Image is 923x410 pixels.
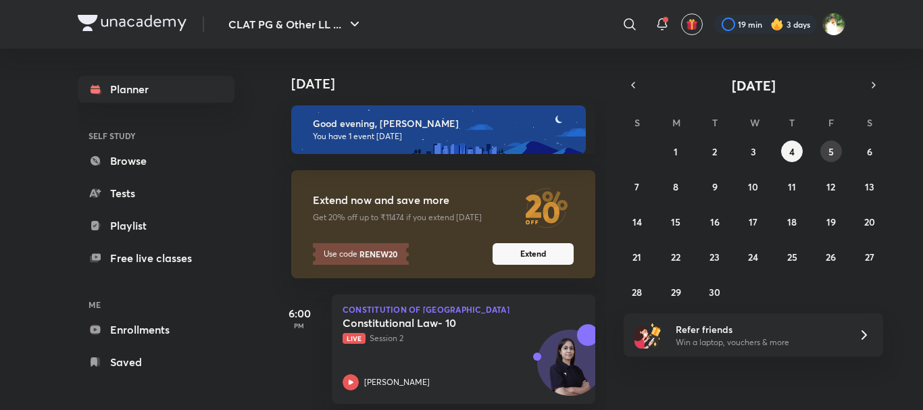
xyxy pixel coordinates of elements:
[704,211,726,232] button: September 16, 2025
[743,140,764,162] button: September 3, 2025
[865,251,874,263] abbr: September 27, 2025
[313,131,574,142] p: You have 1 event [DATE]
[634,180,639,193] abbr: September 7, 2025
[820,246,842,267] button: September 26, 2025
[632,251,641,263] abbr: September 21, 2025
[704,176,726,197] button: September 9, 2025
[634,116,640,129] abbr: Sunday
[634,322,662,349] img: referral
[859,176,880,197] button: September 13, 2025
[712,145,717,158] abbr: September 2, 2025
[291,105,586,154] img: evening
[632,215,642,228] abbr: September 14, 2025
[493,243,574,265] button: Extend
[538,337,603,402] img: Avatar
[313,193,520,207] h5: Extend now and save more
[671,286,681,299] abbr: September 29, 2025
[749,215,757,228] abbr: September 17, 2025
[788,180,796,193] abbr: September 11, 2025
[750,116,759,129] abbr: Wednesday
[704,140,726,162] button: September 2, 2025
[686,18,698,30] img: avatar
[313,118,574,130] h6: Good evening, [PERSON_NAME]
[364,376,430,388] p: [PERSON_NAME]
[867,145,872,158] abbr: September 6, 2025
[781,176,803,197] button: September 11, 2025
[78,180,234,207] a: Tests
[781,140,803,162] button: September 4, 2025
[743,211,764,232] button: September 17, 2025
[748,251,758,263] abbr: September 24, 2025
[291,76,609,92] h4: [DATE]
[709,286,720,299] abbr: September 30, 2025
[78,293,234,316] h6: ME
[665,211,687,232] button: September 15, 2025
[313,212,520,223] p: Get 20% off up to ₹11474 if you extend [DATE]
[751,145,756,158] abbr: September 3, 2025
[820,176,842,197] button: September 12, 2025
[78,147,234,174] a: Browse
[859,140,880,162] button: September 6, 2025
[673,180,678,193] abbr: September 8, 2025
[220,11,371,38] button: CLAT PG & Other LL ...
[781,211,803,232] button: September 18, 2025
[704,246,726,267] button: September 23, 2025
[826,180,835,193] abbr: September 12, 2025
[743,246,764,267] button: September 24, 2025
[665,176,687,197] button: September 8, 2025
[665,246,687,267] button: September 22, 2025
[770,18,784,31] img: streak
[789,145,795,158] abbr: September 4, 2025
[820,211,842,232] button: September 19, 2025
[748,180,758,193] abbr: September 10, 2025
[712,116,718,129] abbr: Tuesday
[859,211,880,232] button: September 20, 2025
[343,316,511,330] h5: Constitutional Law- 10
[743,176,764,197] button: September 10, 2025
[520,181,574,235] img: Extend now and save more
[704,281,726,303] button: September 30, 2025
[665,281,687,303] button: September 29, 2025
[820,140,842,162] button: September 5, 2025
[828,145,834,158] abbr: September 5, 2025
[864,215,875,228] abbr: September 20, 2025
[822,13,845,36] img: Harshal Jadhao
[313,243,409,265] p: Use code
[643,76,864,95] button: [DATE]
[672,116,680,129] abbr: Monday
[78,76,234,103] a: Planner
[626,246,648,267] button: September 21, 2025
[781,246,803,267] button: September 25, 2025
[671,251,680,263] abbr: September 22, 2025
[272,305,326,322] h5: 6:00
[78,245,234,272] a: Free live classes
[343,305,584,313] p: Constitution of [GEOGRAPHIC_DATA]
[78,349,234,376] a: Saved
[78,15,186,31] img: Company Logo
[78,15,186,34] a: Company Logo
[626,176,648,197] button: September 7, 2025
[357,248,398,260] strong: RENEW20
[681,14,703,35] button: avatar
[665,140,687,162] button: September 1, 2025
[626,211,648,232] button: September 14, 2025
[632,286,642,299] abbr: September 28, 2025
[343,333,366,344] span: Live
[709,251,720,263] abbr: September 23, 2025
[674,145,678,158] abbr: September 1, 2025
[867,116,872,129] abbr: Saturday
[826,215,836,228] abbr: September 19, 2025
[787,251,797,263] abbr: September 25, 2025
[712,180,718,193] abbr: September 9, 2025
[710,215,720,228] abbr: September 16, 2025
[671,215,680,228] abbr: September 15, 2025
[272,322,326,330] p: PM
[78,124,234,147] h6: SELF STUDY
[859,246,880,267] button: September 27, 2025
[676,336,842,349] p: Win a laptop, vouchers & more
[865,180,874,193] abbr: September 13, 2025
[789,116,795,129] abbr: Thursday
[78,212,234,239] a: Playlist
[343,332,555,344] p: Session 2
[826,251,836,263] abbr: September 26, 2025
